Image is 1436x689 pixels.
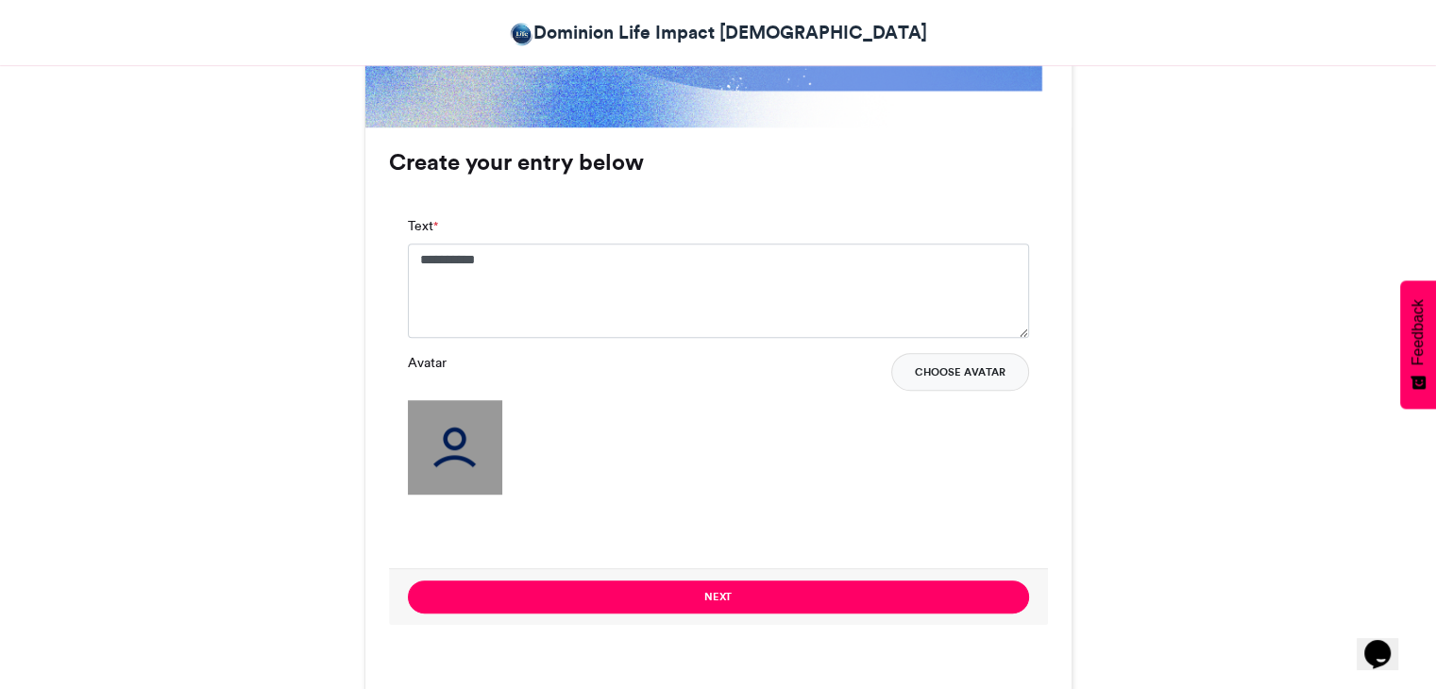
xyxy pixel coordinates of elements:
[408,216,438,236] label: Text
[408,580,1029,613] button: Next
[510,23,533,46] img: Joshua Adams
[389,151,1048,174] h3: Create your entry below
[510,19,927,46] a: Dominion Life Impact [DEMOGRAPHIC_DATA]
[1357,613,1417,670] iframe: chat widget
[408,400,502,495] img: user_filled.png
[1410,299,1427,365] span: Feedback
[408,353,447,373] label: Avatar
[891,353,1029,391] button: Choose Avatar
[1400,280,1436,409] button: Feedback - Show survey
